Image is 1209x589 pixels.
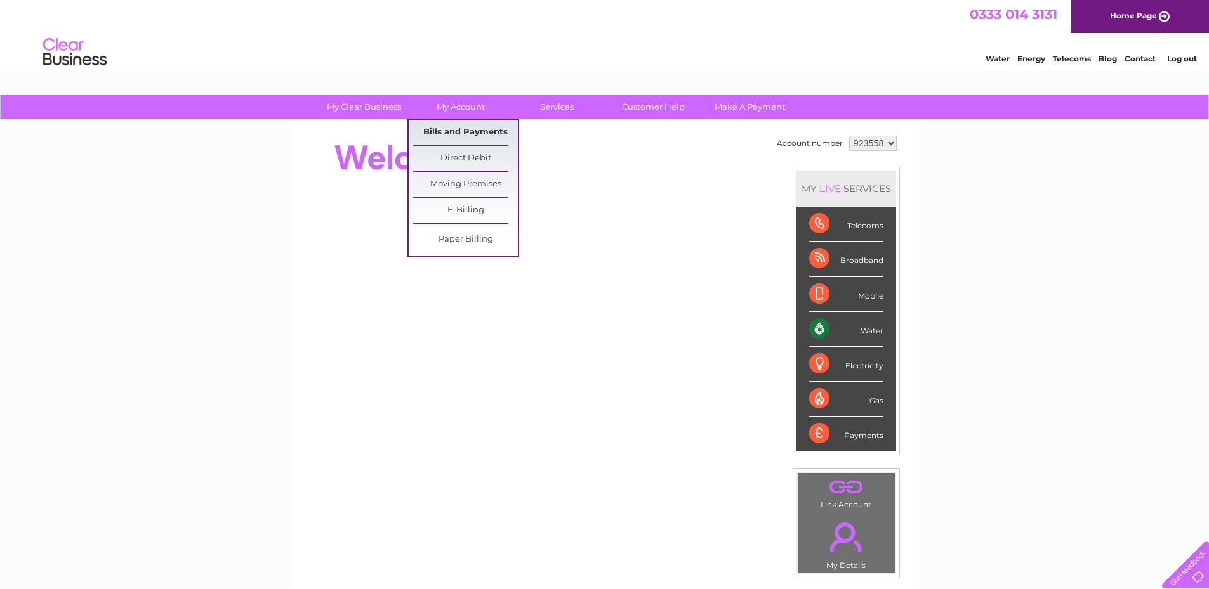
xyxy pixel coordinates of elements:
[312,95,416,119] a: My Clear Business
[305,7,905,61] div: Clear Business is a trading name of Verastar Limited (registered in [GEOGRAPHIC_DATA] No. 3667643...
[809,347,883,382] div: Electricity
[408,95,513,119] a: My Account
[43,33,107,72] img: logo.png
[505,95,609,119] a: Services
[413,172,518,197] a: Moving Premises
[413,198,518,223] a: E-Billing
[986,54,1010,63] a: Water
[809,207,883,242] div: Telecoms
[809,312,883,347] div: Water
[1125,54,1156,63] a: Contact
[970,6,1057,22] a: 0333 014 3131
[797,512,895,574] td: My Details
[817,183,843,195] div: LIVE
[801,476,892,498] a: .
[413,146,518,171] a: Direct Debit
[1053,54,1091,63] a: Telecoms
[809,277,883,312] div: Mobile
[413,120,518,145] a: Bills and Payments
[1099,54,1117,63] a: Blog
[774,133,846,154] td: Account number
[797,472,895,512] td: Link Account
[601,95,706,119] a: Customer Help
[796,171,896,207] div: MY SERVICES
[809,417,883,451] div: Payments
[1167,54,1197,63] a: Log out
[697,95,802,119] a: Make A Payment
[809,242,883,276] div: Broadband
[801,515,892,559] a: .
[809,382,883,417] div: Gas
[1017,54,1045,63] a: Energy
[413,227,518,252] a: Paper Billing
